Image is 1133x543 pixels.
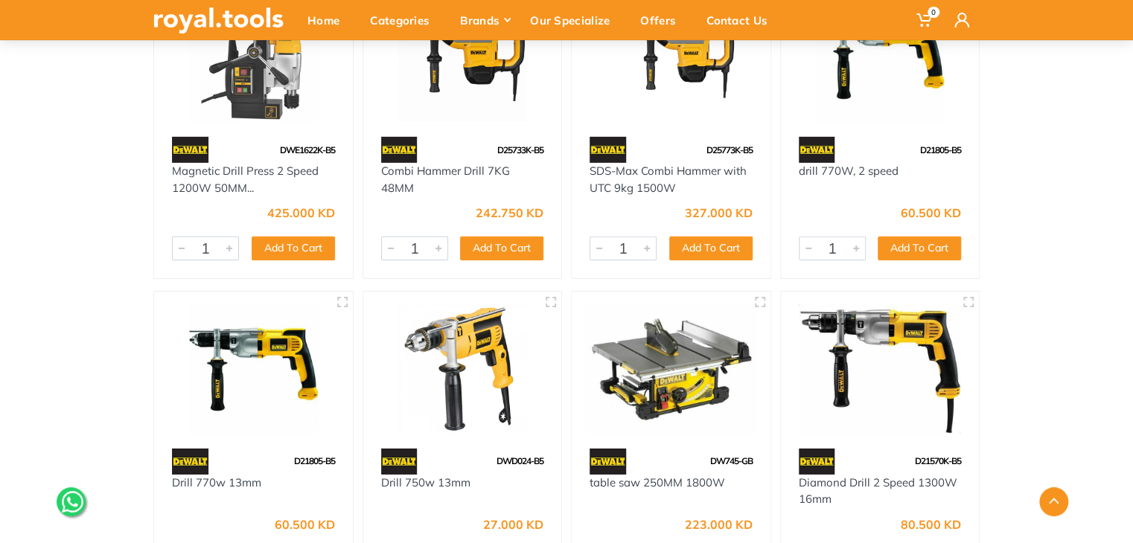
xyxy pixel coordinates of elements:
a: Drill 750w 13mm [381,475,470,489]
a: drill 770W, 2 speed [799,164,899,178]
div: Offers [630,4,696,36]
span: DW745-GB [710,455,753,466]
a: Combi Hammer Drill 7KG 48MM [381,164,510,195]
img: Royal Tools - Drill 770w 13mm [167,305,339,434]
img: 45.webp [799,449,835,475]
div: 223.000 KD [685,518,753,530]
div: 425.000 KD [267,207,335,219]
img: 45.webp [799,137,835,163]
img: Royal Tools - table saw 250MM 1800W [585,305,757,434]
img: 45.webp [381,137,418,163]
div: Contact Us [696,4,788,36]
span: D25733K-B5 [497,144,543,155]
span: D21805-B5 [920,144,961,155]
img: 45.webp [172,449,208,475]
img: 45.webp [172,137,208,163]
img: 45.webp [590,137,626,163]
span: D21570K-B5 [915,455,961,466]
img: Royal Tools - Diamond Drill 2 Speed 1300W 16mm [794,305,966,434]
div: Categories [360,4,450,36]
div: 60.500 KD [901,207,961,219]
div: Home [297,4,360,36]
div: 60.500 KD [275,518,335,530]
div: 242.750 KD [476,207,543,219]
span: 0 [928,7,939,18]
img: Royal Tools - Drill 750w 13mm [377,305,549,434]
button: Add To Cart [878,237,961,260]
img: royal.tools Logo [153,7,284,33]
div: 327.000 KD [685,207,753,219]
a: Drill 770w 13mm [172,475,261,489]
button: Add To Cart [460,237,543,260]
button: Add To Cart [252,237,335,260]
a: SDS-Max Combi Hammer with UTC 9kg 1500W [590,164,747,195]
div: Our Specialize [520,4,630,36]
a: Diamond Drill 2 Speed 1300W 16mm [799,475,957,507]
a: table saw 250MM 1800W [590,475,725,489]
button: Add To Cart [669,237,753,260]
span: D21805-B5 [294,455,335,466]
span: DWD024-B5 [497,455,543,466]
span: D25773K-B5 [706,144,753,155]
img: 45.webp [381,449,418,475]
div: Brands [450,4,520,36]
div: 27.000 KD [483,518,543,530]
img: 45.webp [590,449,626,475]
div: 80.500 KD [901,518,961,530]
span: DWE1622K-B5 [280,144,335,155]
a: Magnetic Drill Press 2 Speed 1200W 50MM... [172,164,319,195]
